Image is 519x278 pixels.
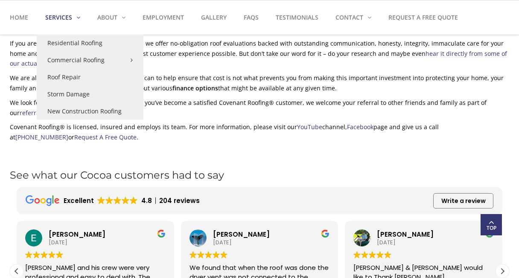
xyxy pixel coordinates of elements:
img: Google [157,229,166,238]
span: Excellent [64,196,94,205]
img: Google [205,251,212,258]
div: [PERSON_NAME] [49,230,166,239]
img: Google [384,251,391,258]
strong: finance options [172,84,218,92]
a: Write a review to Google [433,193,493,208]
strong: Employment [143,13,184,21]
a: About [89,0,134,35]
a: Testimonials [267,0,327,35]
a: Storm Damage [37,86,143,103]
strong: Gallery [201,13,227,21]
img: Google [114,197,121,204]
a: Top [481,214,502,235]
a: Services [37,0,89,35]
a: Commercial Roofing [37,52,143,69]
img: Google [361,251,368,258]
a: New Construction Roofing [37,103,143,120]
div: [PERSON_NAME] [213,230,330,239]
h2: See what our Cocoa customers had to say [10,170,509,181]
img: Google [197,251,204,258]
a: [PHONE_NUMBER] [15,133,68,141]
img: Google [213,251,220,258]
strong: Testimonials [276,13,318,21]
p: If you are looking for a Cocoa roofing company, we offer no-obligation roof evaluations backed wi... [10,38,509,69]
img: Google [353,251,361,258]
img: Google [105,197,113,204]
img: Google [25,251,32,258]
a: Facebook [347,123,373,131]
div: [DATE] [377,239,494,246]
img: Google [130,197,137,204]
span: 4.8 [141,196,152,205]
img: Google [369,251,376,258]
img: Google [97,197,105,204]
img: Google [220,251,227,258]
p: We look forward to hearing from you and once you’ve become a satisfied Covenant Roofing® customer... [10,98,509,118]
span: 204 reviews [152,196,200,205]
p: We are also committed to doing everything we can to help ensure that cost is not what prevents yo... [10,73,509,93]
p: Covenant Roofing® is licensed, insured and employs its team. For more information, please visit o... [10,122,509,142]
strong: Services [45,13,72,21]
a: Contact [327,0,380,35]
img: Google [33,251,40,258]
a: Request A Free Quote [74,133,137,141]
a: FAQs [235,0,267,35]
strong: Home [10,13,28,21]
img: Google [26,195,59,206]
a: Gallery [192,0,235,35]
a: Employment [134,0,192,35]
span: Top [481,224,502,232]
img: Google [41,251,48,258]
a: Residential Roofing [37,35,143,52]
div: [PERSON_NAME] [377,230,494,239]
strong: Contact [335,13,363,21]
div: [DATE] [49,239,166,246]
img: Google [190,251,197,258]
div: Next review [496,265,509,278]
a: YouTube [297,123,322,131]
strong: About [97,13,117,21]
img: Google [122,197,129,204]
img: Paul D Chernek profile picture [353,229,370,246]
img: Thomas McKeon profile picture [190,229,207,246]
img: Erik Wine profile picture [25,229,42,246]
img: Google [321,229,329,238]
a: Request a Free Quote [380,0,467,35]
div: Previous review [10,265,23,278]
div: [DATE] [213,239,330,246]
a: referral appreciation program [20,109,106,117]
img: Google [48,251,55,258]
img: Google [376,251,384,258]
a: Roof Repair [37,69,143,86]
a: Home [10,0,37,35]
strong: Request a Free Quote [388,13,458,21]
strong: FAQs [244,13,259,21]
img: Google [56,251,63,258]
